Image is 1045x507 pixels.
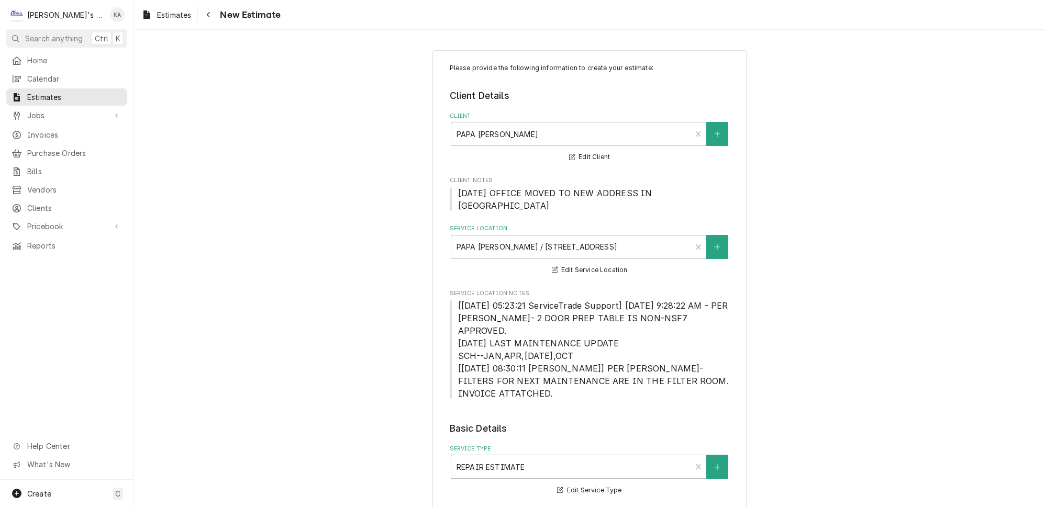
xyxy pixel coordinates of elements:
label: Client [450,112,730,120]
svg: Create New Service [714,464,720,471]
span: Invoices [27,129,122,140]
a: Bills [6,163,127,180]
a: Estimates [137,6,195,24]
legend: Basic Details [450,422,730,435]
button: Edit Service Type [555,484,623,497]
span: Client Notes [450,187,730,212]
span: C [115,488,120,499]
button: Search anythingCtrlK [6,29,127,48]
span: Estimates [27,92,122,103]
button: Navigate back [200,6,217,23]
span: Create [27,489,51,498]
div: KA [110,7,125,22]
label: Service Location [450,224,730,233]
span: Bills [27,166,122,177]
a: Go to Jobs [6,107,127,124]
legend: Client Details [450,89,730,103]
span: Clients [27,202,122,213]
button: Edit Service Location [550,264,629,277]
p: Please provide the following information to create your estimate: [450,63,730,73]
span: New Estimate [217,8,281,22]
span: Ctrl [95,33,108,44]
div: C [9,7,24,22]
a: Purchase Orders [6,144,127,162]
span: Search anything [25,33,83,44]
div: Clay's Refrigeration's Avatar [9,7,24,22]
span: Calendar [27,73,122,84]
button: Create New Client [706,122,728,146]
span: Reports [27,240,122,251]
span: Estimates [157,9,191,20]
span: [DATE] OFFICE MOVED TO NEW ADDRESS IN [GEOGRAPHIC_DATA] [458,188,655,211]
a: Home [6,52,127,69]
span: Service Location Notes [450,299,730,400]
a: Invoices [6,126,127,143]
a: Calendar [6,70,127,87]
span: Jobs [27,110,106,121]
a: Clients [6,199,127,217]
a: Go to Help Center [6,437,127,455]
span: Vendors [27,184,122,195]
div: [PERSON_NAME]'s Refrigeration [27,9,104,20]
a: Vendors [6,181,127,198]
span: K [116,33,120,44]
svg: Create New Location [714,243,720,251]
div: Client [450,112,730,164]
a: Reports [6,237,127,254]
span: Home [27,55,122,66]
a: Estimates [6,88,127,106]
button: Create New Service [706,455,728,479]
span: Help Center [27,441,121,452]
span: Service Location Notes [450,289,730,298]
svg: Create New Client [714,130,720,138]
div: Client Notes [450,176,730,211]
span: Purchase Orders [27,148,122,159]
div: Service Location Notes [450,289,730,400]
div: Korey Austin's Avatar [110,7,125,22]
span: [[DATE] 05:23:21 ServiceTrade Support] [DATE] 9:28:22 AM - PER [PERSON_NAME]- 2 DOOR PREP TABLE I... [458,300,732,399]
button: Edit Client [568,151,612,164]
span: Pricebook [27,221,106,232]
a: Go to What's New [6,456,127,473]
div: Service Type [450,445,730,497]
button: Create New Location [706,235,728,259]
label: Service Type [450,445,730,453]
span: Client Notes [450,176,730,185]
a: Go to Pricebook [6,218,127,235]
span: What's New [27,459,121,470]
div: Service Location [450,224,730,276]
